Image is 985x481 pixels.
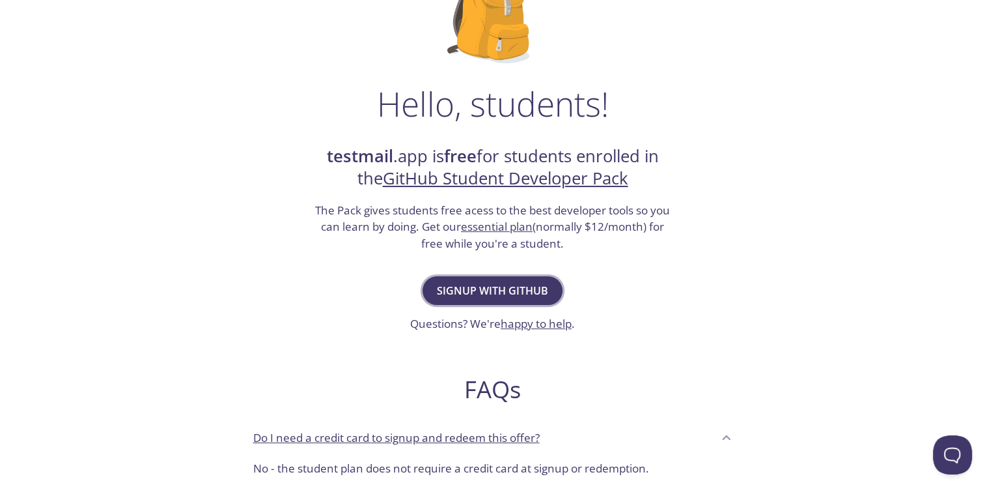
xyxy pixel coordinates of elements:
[444,145,477,168] strong: free
[243,375,743,404] h2: FAQs
[461,219,533,234] a: essential plan
[253,430,540,446] p: Do I need a credit card to signup and redeem this offer?
[314,145,672,190] h2: .app is for students enrolled in the
[501,316,572,331] a: happy to help
[253,460,732,477] p: No - the student plan does not require a credit card at signup or redemption.
[377,84,609,123] h1: Hello, students!
[933,435,972,474] iframe: Help Scout Beacon - Open
[423,276,562,305] button: Signup with GitHub
[410,315,575,332] h3: Questions? We're .
[327,145,393,168] strong: testmail
[314,202,672,252] h3: The Pack gives students free acess to the best developer tools so you can learn by doing. Get our...
[243,420,743,455] div: Do I need a credit card to signup and redeem this offer?
[383,167,628,190] a: GitHub Student Developer Pack
[437,282,548,300] span: Signup with GitHub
